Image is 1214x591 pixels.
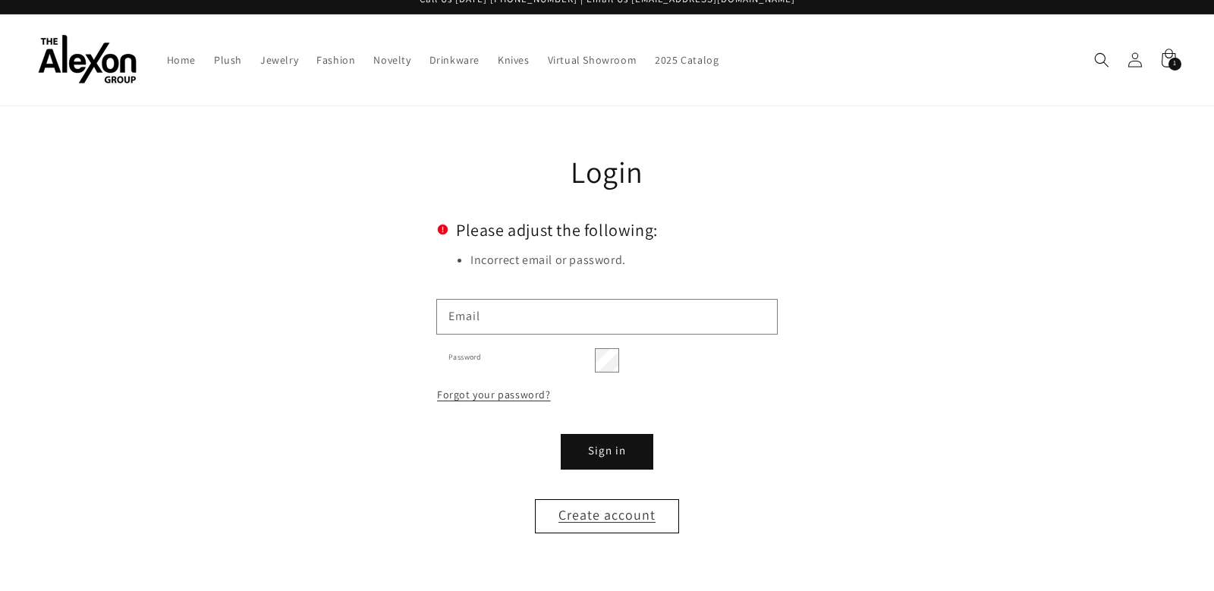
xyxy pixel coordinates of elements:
h2: Please adjust the following: [437,222,777,238]
span: Virtual Showroom [548,53,637,67]
a: Create account [535,499,679,533]
span: 1 [1173,58,1177,71]
a: Forgot your password? [437,385,551,404]
button: Sign in [561,435,653,469]
a: Drinkware [420,44,489,76]
span: Novelty [373,53,410,67]
span: Plush [214,53,242,67]
span: Jewelry [260,53,298,67]
h1: Login [437,152,777,191]
span: Fashion [316,53,355,67]
a: Novelty [364,44,420,76]
a: Knives [489,44,539,76]
span: Drinkware [429,53,480,67]
img: The Alexon Group [38,35,137,84]
a: Plush [205,44,251,76]
a: Virtual Showroom [539,44,646,76]
a: Fashion [307,44,364,76]
span: Home [167,53,196,67]
span: Knives [498,53,530,67]
span: 2025 Catalog [655,53,719,67]
summary: Search [1085,43,1118,77]
a: 2025 Catalog [646,44,728,76]
a: Jewelry [251,44,307,76]
a: Home [158,44,205,76]
li: Incorrect email or password. [470,250,777,270]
